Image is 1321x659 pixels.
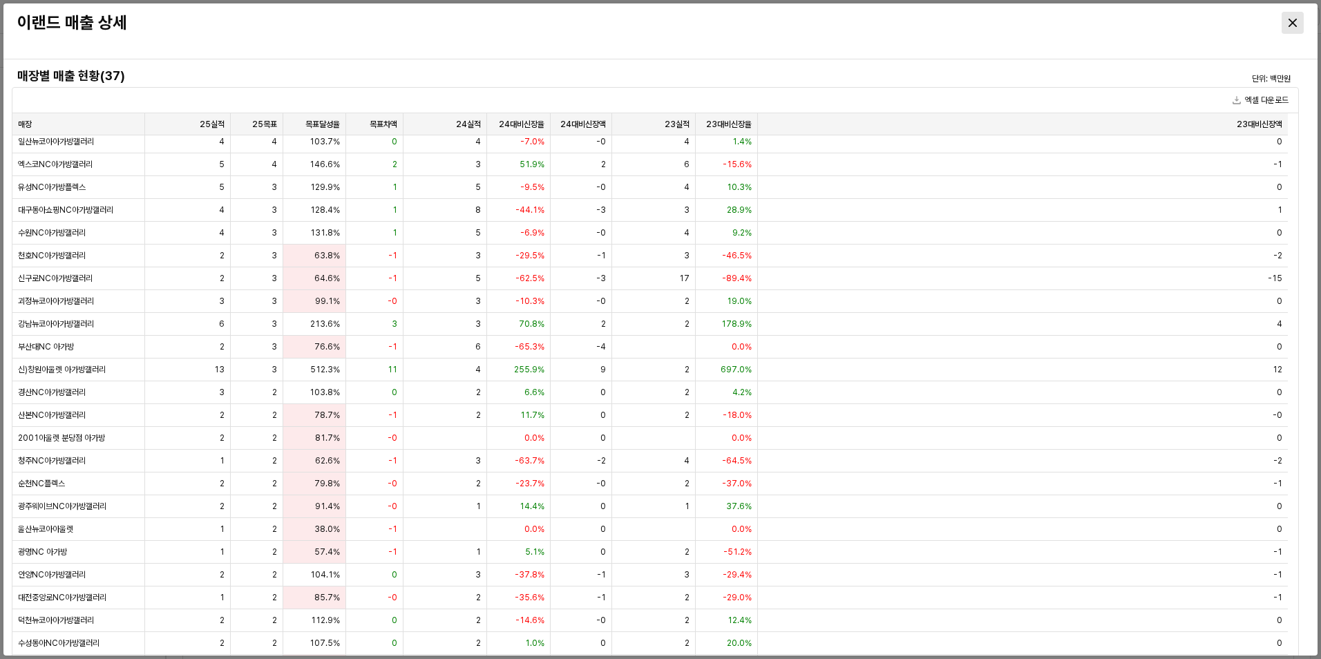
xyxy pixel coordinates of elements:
span: 63.8% [314,250,340,261]
span: 2 [601,318,606,329]
span: 178.9% [721,318,752,329]
span: 0 [392,638,397,649]
span: 17 [679,273,690,284]
span: 23대비신장액 [1237,119,1282,130]
span: 3 [219,296,225,307]
span: 24대비신장액 [560,119,606,130]
span: -0 [1273,410,1282,421]
span: 0 [1277,136,1282,147]
span: 2 [272,546,277,557]
span: -46.5% [722,250,752,261]
span: 청주NC아가방갤러리 [18,455,86,466]
span: 6 [219,318,225,329]
span: 4 [684,227,690,238]
span: 103.7% [310,136,340,147]
span: 2 [220,569,225,580]
span: 0 [600,410,606,421]
span: 강남뉴코아아가방갤러리 [18,318,94,329]
span: 13 [214,364,225,375]
span: -0 [388,478,397,489]
span: 2 [272,501,277,512]
span: 85.7% [314,592,340,603]
span: -7.0% [520,136,544,147]
span: 131.8% [310,227,340,238]
span: 8 [475,204,481,216]
span: 4 [219,204,225,216]
span: 0.0% [524,524,544,535]
span: 0 [1277,432,1282,443]
span: 25목표 [252,119,277,130]
span: 128.4% [310,204,340,216]
span: 0 [600,638,606,649]
span: 괴정뉴코아아가방갤러리 [18,296,94,307]
span: -63.7% [515,455,544,466]
span: 1 [476,546,481,557]
span: -44.1% [515,204,544,216]
span: -14.6% [515,615,544,626]
span: 덕천뉴코아아가방갤러리 [18,615,94,626]
span: 5.1% [525,546,544,557]
span: 1.4% [732,136,752,147]
span: 64.6% [314,273,340,284]
span: 6 [475,341,481,352]
span: 3 [392,318,397,329]
span: 2 [272,432,277,443]
span: 3 [272,318,277,329]
span: 2 [272,524,277,535]
span: 3 [272,296,277,307]
span: 안양NC아가방갤러리 [18,569,86,580]
span: -10.3% [515,296,544,307]
span: 0.0% [732,432,752,443]
span: 6.6% [524,387,544,398]
span: 경산NC아가방갤러리 [18,387,86,398]
span: 2 [476,478,481,489]
span: 24실적 [456,119,481,130]
span: 0 [392,387,397,398]
span: 129.9% [310,182,340,193]
span: 2 [220,501,225,512]
span: 1 [220,592,225,603]
span: 1 [685,501,690,512]
span: -1 [388,524,397,535]
span: 12.4% [728,615,752,626]
span: -1 [388,455,397,466]
span: 2001아울렛 분당점 아가방 [18,432,105,443]
span: 2 [476,638,481,649]
span: 2 [272,638,277,649]
span: 4 [475,136,481,147]
span: -6.9% [520,227,544,238]
span: 2 [220,410,225,421]
span: 일산뉴코아아가방갤러리 [18,136,94,147]
span: 3 [684,569,690,580]
span: 4 [1277,318,1282,329]
span: 2 [685,615,690,626]
span: 2 [220,250,225,261]
span: 목표달성율 [305,119,340,130]
span: 0.0% [732,341,752,352]
span: 99.1% [315,296,340,307]
span: 70.8% [519,318,544,329]
span: 23실적 [665,119,690,130]
span: -1 [388,250,397,261]
span: 697.0% [721,364,752,375]
span: 255.9% [514,364,544,375]
span: 4 [684,182,690,193]
span: 14.4% [520,501,544,512]
span: 4.2% [732,387,752,398]
span: 5 [475,273,481,284]
span: 213.6% [310,318,340,329]
span: 3 [475,569,481,580]
span: 2 [220,478,225,489]
span: 0 [1277,296,1282,307]
span: -0 [596,227,606,238]
span: -1 [1273,592,1282,603]
span: -2 [1273,250,1282,261]
span: -0 [596,296,606,307]
span: 수성동아NC아가방갤러리 [18,638,99,649]
span: -2 [597,455,606,466]
span: 2 [476,615,481,626]
span: 107.5% [310,638,340,649]
span: 10.3% [727,182,752,193]
span: 1 [392,227,397,238]
span: -0 [596,615,606,626]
